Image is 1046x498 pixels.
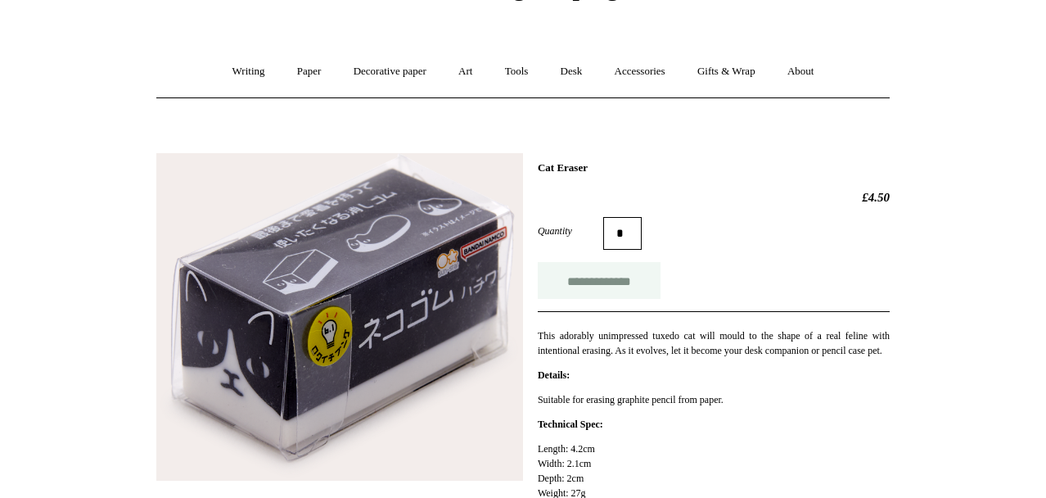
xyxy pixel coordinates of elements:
[282,50,336,93] a: Paper
[538,161,890,174] h1: Cat Eraser
[538,392,890,407] p: Suitable for erasing graphite pencil from paper.
[444,50,487,93] a: Art
[490,50,543,93] a: Tools
[773,50,829,93] a: About
[156,153,523,481] img: Cat Eraser
[538,328,890,358] p: This adorably unimpressed tuxedo cat will mould to the shape of a real feline with intentional er...
[600,50,680,93] a: Accessories
[538,190,890,205] h2: £4.50
[218,50,280,93] a: Writing
[683,50,770,93] a: Gifts & Wrap
[538,369,570,381] strong: Details:
[339,50,441,93] a: Decorative paper
[538,419,603,430] strong: Technical Spec:
[538,224,603,238] label: Quantity
[546,50,597,93] a: Desk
